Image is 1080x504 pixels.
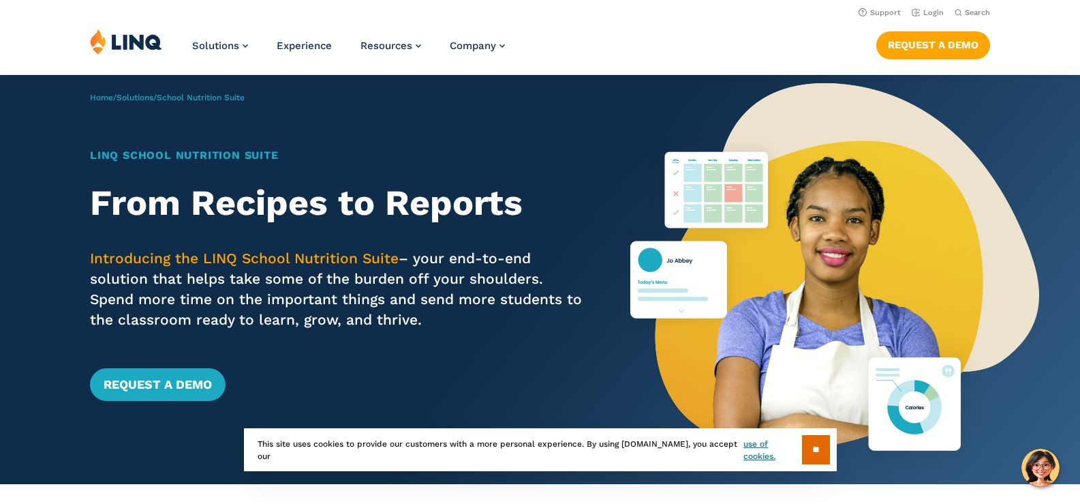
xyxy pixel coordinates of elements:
img: Nutrition Suite Launch [630,75,1039,484]
span: Company [450,40,496,52]
a: Login [912,8,944,17]
button: Hello, have a question? Let’s chat. [1021,449,1060,487]
a: Experience [277,40,332,52]
p: – your end-to-end solution that helps take some of the burden off your shoulders. Spend more time... [90,248,586,330]
a: Home [90,93,113,102]
a: Request a Demo [90,368,226,401]
button: Open Search Bar [955,8,990,18]
a: Resources [360,40,421,52]
a: Solutions [117,93,153,102]
span: School Nutrition Suite [157,93,245,102]
span: Solutions [192,40,239,52]
a: use of cookies. [743,438,801,462]
span: Search [965,8,990,17]
h1: LINQ School Nutrition Suite [90,147,586,164]
img: LINQ | K‑12 Software [90,29,162,55]
a: Solutions [192,40,248,52]
a: Request a Demo [876,31,990,59]
nav: Button Navigation [876,29,990,59]
nav: Primary Navigation [192,29,505,74]
span: Introducing the LINQ School Nutrition Suite [90,250,399,267]
span: / / [90,93,245,102]
span: Resources [360,40,412,52]
a: Support [859,8,901,17]
a: Company [450,40,505,52]
h2: From Recipes to Reports [90,183,586,224]
div: This site uses cookies to provide our customers with a more personal experience. By using [DOMAIN... [244,428,837,471]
